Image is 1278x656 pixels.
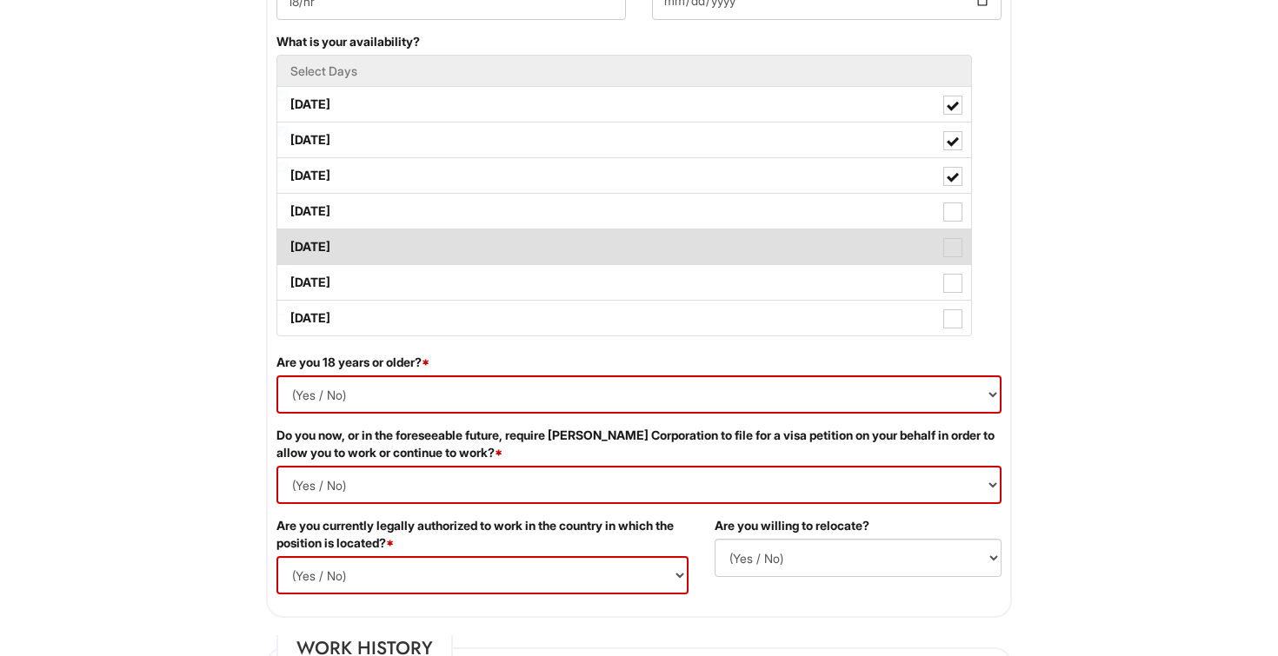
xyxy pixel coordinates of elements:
[276,33,420,50] label: What is your availability?
[277,301,971,335] label: [DATE]
[277,229,971,264] label: [DATE]
[276,517,689,552] label: Are you currently legally authorized to work in the country in which the position is located?
[715,539,1002,577] select: (Yes / No)
[277,265,971,300] label: [DATE]
[277,158,971,193] label: [DATE]
[277,194,971,229] label: [DATE]
[276,354,429,371] label: Are you 18 years or older?
[715,517,869,534] label: Are you willing to relocate?
[276,466,1002,504] select: (Yes / No)
[277,123,971,157] label: [DATE]
[276,427,1002,461] label: Do you now, or in the foreseeable future, require [PERSON_NAME] Corporation to file for a visa pe...
[290,64,958,77] h5: Select Days
[276,556,689,594] select: (Yes / No)
[276,375,1002,414] select: (Yes / No)
[277,87,971,122] label: [DATE]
